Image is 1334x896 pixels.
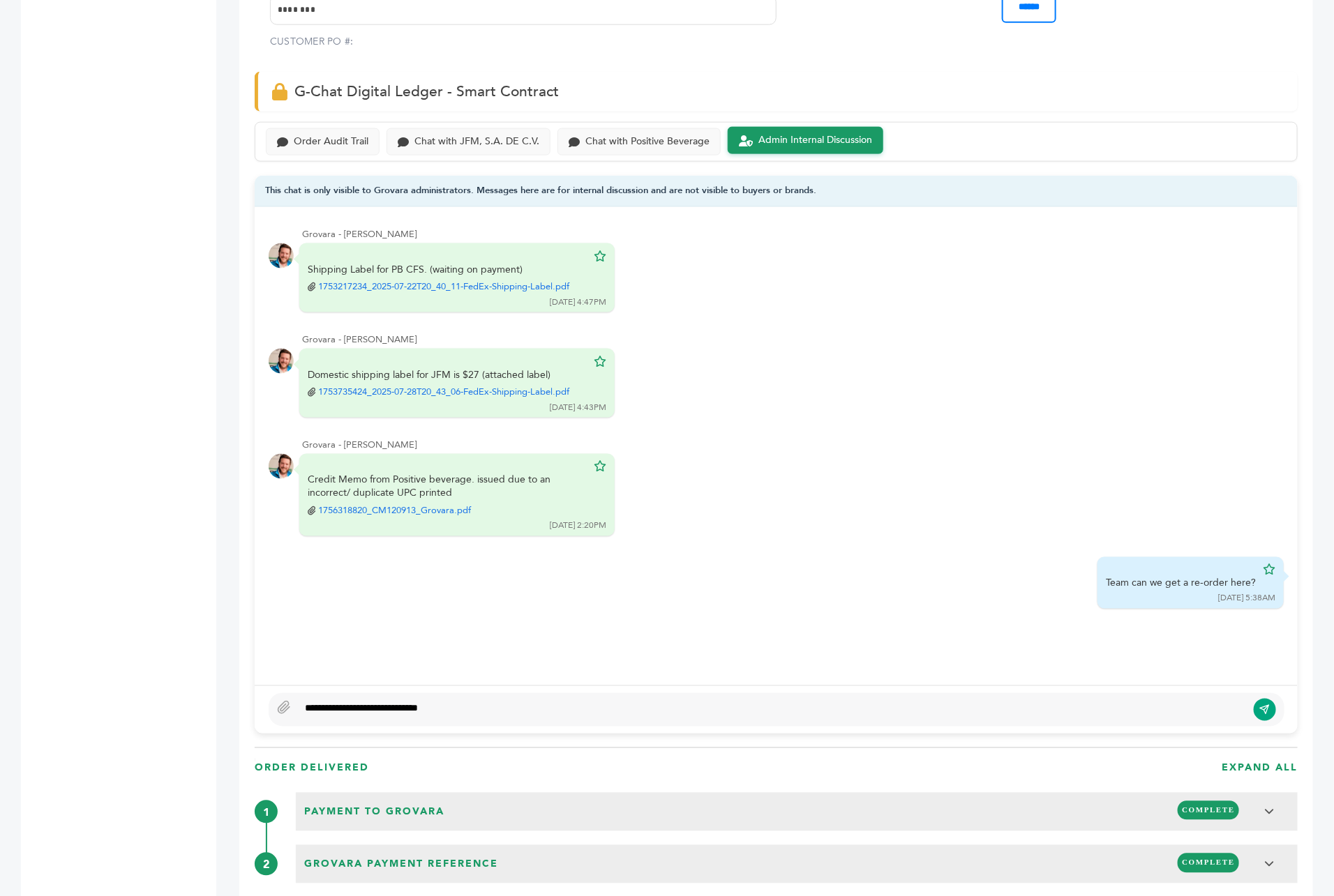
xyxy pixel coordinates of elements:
[318,505,471,517] a: 1756318820_CM120913_Grovara.pdf
[270,35,354,49] label: CUSTOMER PO #:
[758,135,872,146] div: Admin Internal Discussion
[1178,853,1239,872] span: COMPLETE
[308,263,587,294] div: Shipping Label for PB CFS. (waiting on payment)
[318,386,569,398] a: 1753735424_2025-07-28T20_43_06-FedEx-Shipping-Label.pdf
[294,82,559,102] span: G-Chat Digital Ledger - Smart Contract
[550,402,606,413] div: [DATE] 4:43PM
[302,333,1284,346] div: Grovara - [PERSON_NAME]
[308,473,587,518] div: Credit Memo from Positive beverage. issued due to an incorrect/ duplicate UPC printed
[300,853,502,876] span: Grovara Payment Reference
[550,520,606,532] div: [DATE] 2:20PM
[255,176,1298,207] div: This chat is only visible to Grovara administrators. Messages here are for internal discussion an...
[318,280,569,293] a: 1753217234_2025-07-22T20_40_11-FedEx-Shipping-Label.pdf
[302,439,1284,451] div: Grovara - [PERSON_NAME]
[585,136,710,148] div: Chat with Positive Beverage
[1106,577,1256,591] div: Team can we get a re-order here?
[1218,593,1275,605] div: [DATE] 5:38AM
[300,801,449,823] span: Payment to Grovara
[294,136,368,148] div: Order Audit Trail
[308,368,587,400] div: Domestic shipping label for JFM is $27 (attached label)
[1178,801,1239,820] span: COMPLETE
[255,761,369,775] h3: ORDER DElIVERED
[414,136,539,148] div: Chat with JFM, S.A. DE C.V.
[302,228,1284,241] div: Grovara - [PERSON_NAME]
[550,296,606,308] div: [DATE] 4:47PM
[1222,761,1298,775] h3: EXPAND ALL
